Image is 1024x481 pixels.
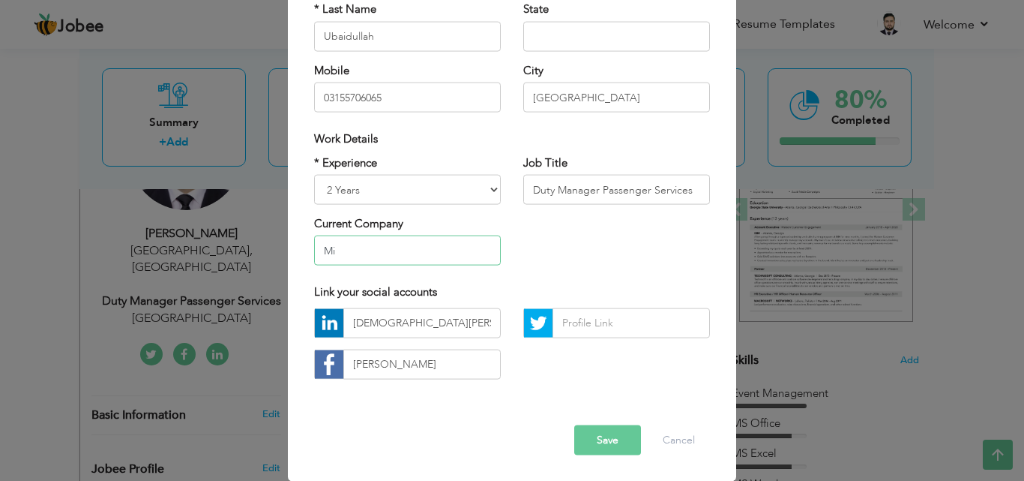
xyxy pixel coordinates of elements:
[552,308,710,338] input: Profile Link
[314,2,376,17] label: * Last Name
[524,308,552,337] img: Twitter
[574,425,641,455] button: Save
[314,284,437,299] span: Link your social accounts
[343,308,501,338] input: Profile Link
[314,62,349,78] label: Mobile
[523,62,543,78] label: City
[523,2,549,17] label: State
[648,425,710,455] button: Cancel
[314,216,403,232] label: Current Company
[315,308,343,337] img: linkedin
[343,349,501,379] input: Profile Link
[315,350,343,378] img: facebook
[314,155,377,170] label: * Experience
[523,155,567,170] label: Job Title
[314,131,378,146] span: Work Details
